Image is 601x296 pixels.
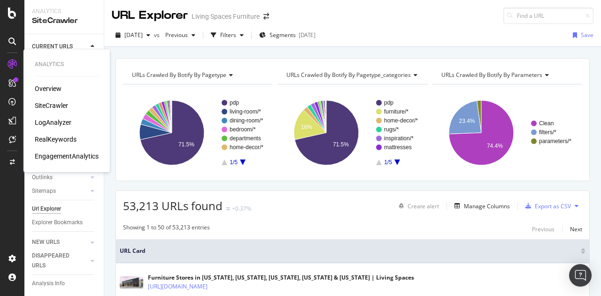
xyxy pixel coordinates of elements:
span: Segments [270,31,296,39]
div: Open Intercom Messenger [569,264,592,287]
text: departments [230,135,261,142]
text: dining-room/* [230,117,263,124]
button: Previous [532,223,555,235]
svg: A chart. [277,92,425,174]
button: Manage Columns [451,200,510,212]
div: Sitemaps [32,186,56,196]
text: bedroom/* [230,126,256,133]
div: DISAPPEARED URLS [32,251,79,271]
div: Explorer Bookmarks [32,218,83,228]
svg: A chart. [123,92,270,174]
div: Analytics [35,61,99,68]
div: Create alert [408,202,439,210]
h4: URLs Crawled By Botify By pagetype [130,68,264,83]
span: URLs Crawled By Botify By pagetype [132,71,226,79]
a: [URL][DOMAIN_NAME] [148,282,208,291]
span: Previous [162,31,188,39]
button: Previous [162,28,199,43]
text: 71.5% [333,141,349,148]
div: arrow-right-arrow-left [263,13,269,20]
a: SiteCrawler [35,101,68,110]
text: pdp [230,99,239,106]
span: 53,213 URLs found [123,198,223,213]
a: LogAnalyzer [35,118,71,127]
a: Overview [35,84,62,93]
a: Explorer Bookmarks [32,218,97,228]
a: DISAPPEARED URLS [32,251,88,271]
text: living-room/* [230,108,261,115]
div: Showing 1 to 50 of 53,213 entries [123,223,210,235]
img: Equal [226,207,230,210]
div: Analytics [32,8,96,15]
text: home-decor/* [384,117,418,124]
text: mattresses [384,144,412,151]
div: Save [581,31,593,39]
button: Export as CSV [522,198,571,213]
text: 71.5% [178,141,194,148]
div: Living Spaces Furniture [192,12,260,21]
div: Furniture Stores in [US_STATE], [US_STATE], [US_STATE], [US_STATE] & [US_STATE] | Living Spaces [148,273,414,282]
div: +0.37% [232,205,251,213]
div: Analysis Info [32,279,65,288]
button: Segments[DATE] [255,28,319,43]
a: EngagementAnalytics [35,152,99,161]
text: Clean [539,120,554,127]
text: parameters/* [539,138,571,144]
div: Previous [532,225,555,233]
button: Next [570,223,582,235]
text: 16% [301,124,312,130]
img: main image [120,276,143,288]
span: 2025 Sep. 12th [124,31,143,39]
a: Outlinks [32,173,88,182]
div: Filters [220,31,236,39]
a: NEW URLS [32,237,88,247]
div: Manage Columns [464,202,510,210]
span: URLs Crawled By Botify By pagetype_categories [286,71,411,79]
h4: URLs Crawled By Botify By parameters [439,68,574,83]
text: 1/5 [384,159,392,166]
a: Sitemaps [32,186,88,196]
input: Find a URL [503,8,593,24]
button: Save [569,28,593,43]
button: Create alert [395,198,439,213]
a: RealKeywords [35,135,77,144]
div: [DATE] [299,31,316,39]
a: Url Explorer [32,204,97,214]
text: 1/5 [230,159,238,166]
div: Outlinks [32,173,53,182]
span: URLs Crawled By Botify By parameters [441,71,542,79]
text: home-decor/* [230,144,263,151]
text: pdp [384,99,393,106]
text: inspiration/* [384,135,414,142]
a: Analysis Info [32,279,97,288]
div: Export as CSV [535,202,571,210]
div: Url Explorer [32,204,61,214]
span: vs [154,31,162,39]
text: filters/* [539,129,556,136]
text: furniture/* [384,108,408,115]
h4: URLs Crawled By Botify By pagetype_categories [285,68,425,83]
div: SiteCrawler [32,15,96,26]
button: Filters [207,28,247,43]
text: 23.4% [459,118,475,124]
div: Next [570,225,582,233]
div: CURRENT URLS [32,42,73,52]
a: CURRENT URLS [32,42,88,52]
div: URL Explorer [112,8,188,23]
text: 74.4% [487,143,503,149]
span: URL Card [120,247,578,255]
svg: A chart. [432,92,580,174]
text: rugs/* [384,126,399,133]
button: [DATE] [112,28,154,43]
div: NEW URLS [32,237,60,247]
